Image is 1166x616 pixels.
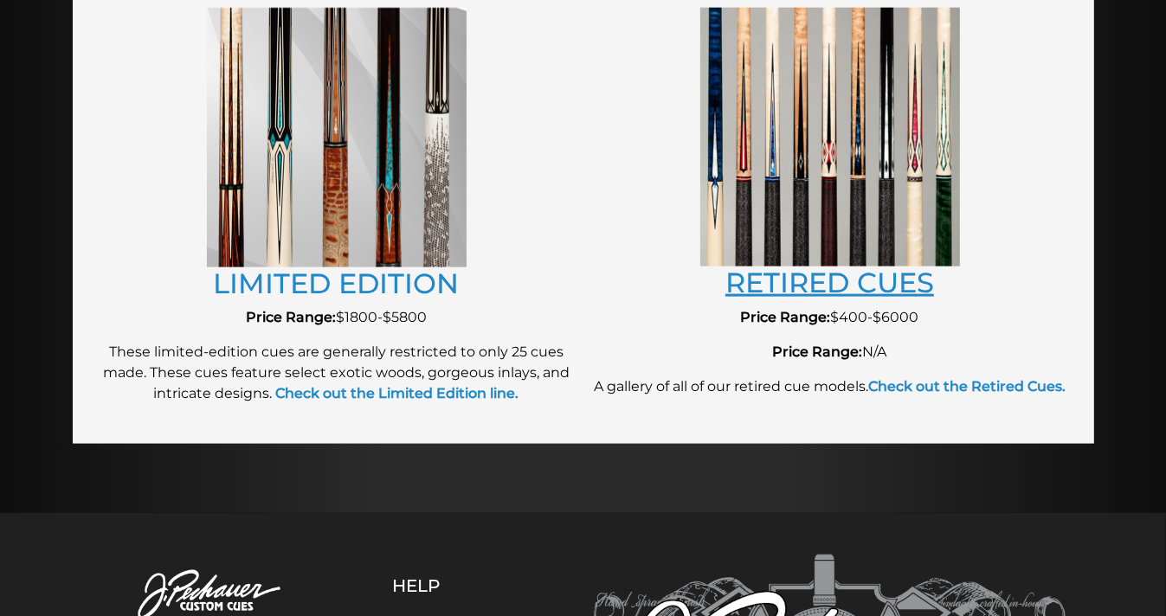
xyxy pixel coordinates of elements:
strong: Price Range: [773,343,863,360]
a: LIMITED EDITION [214,266,460,300]
strong: Check out the Limited Edition line. [276,385,519,401]
p: These limited-edition cues are generally restricted to only 25 cues made. These cues feature sele... [99,342,575,404]
a: Check out the Limited Edition line. [273,385,519,401]
a: Check out the Retired Cues. [868,378,1066,395]
strong: Price Range: [246,309,336,325]
p: $400-$6000 [592,307,1068,328]
a: RETIRED CUES [725,266,934,299]
h5: Help [393,575,527,596]
p: N/A [592,342,1068,363]
p: A gallery of all of our retired cue models. [592,376,1068,397]
strong: Price Range: [741,309,831,325]
p: $1800-$5800 [99,307,575,328]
